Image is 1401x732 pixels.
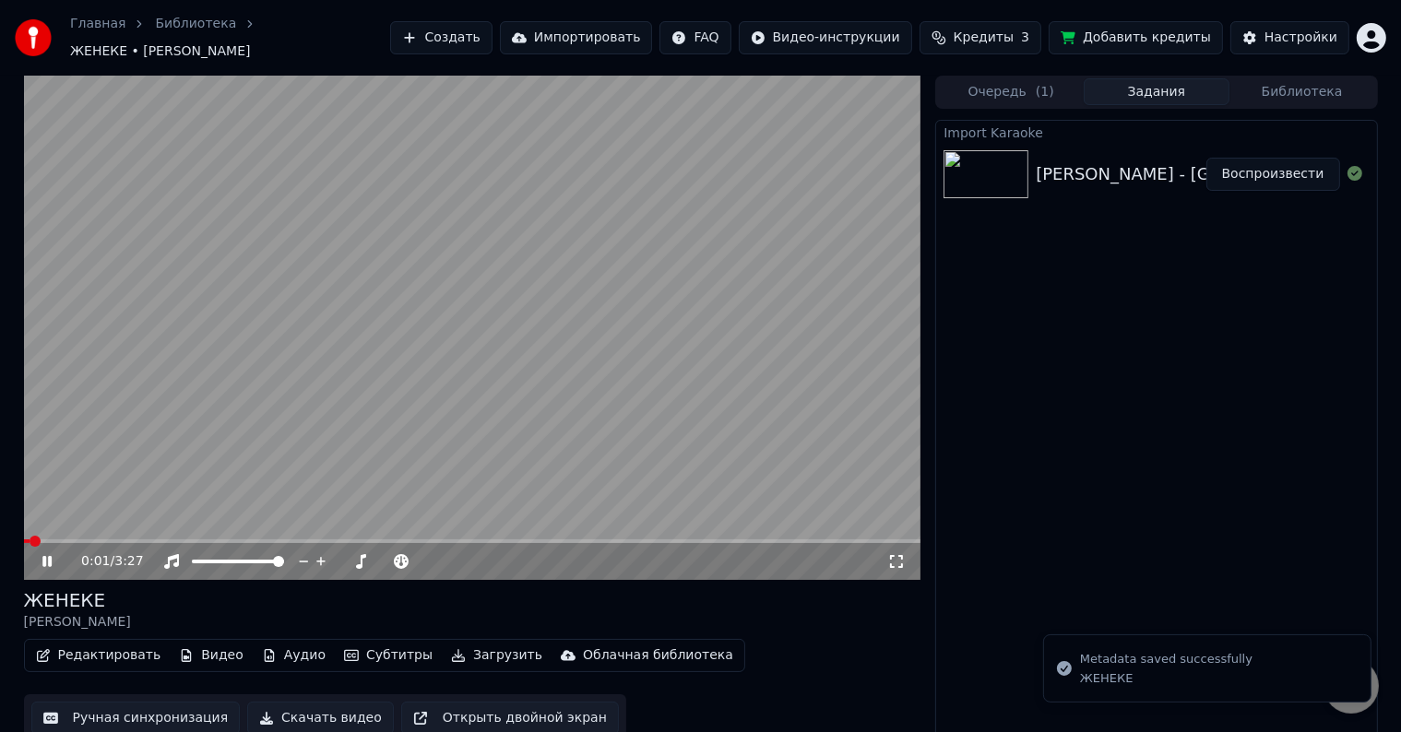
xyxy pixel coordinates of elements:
[954,29,1014,47] span: Кредиты
[1229,78,1375,105] button: Библиотека
[24,613,131,632] div: [PERSON_NAME]
[1230,21,1349,54] button: Настройки
[936,121,1376,143] div: Import Karaoke
[1080,650,1253,668] div: Metadata saved successfully
[1080,670,1253,687] div: ЖЕНЕКЕ
[938,78,1084,105] button: Очередь
[1264,29,1337,47] div: Настройки
[114,552,143,571] span: 3:27
[70,42,251,61] span: ЖЕНЕКЕ • [PERSON_NAME]
[1036,83,1054,101] span: ( 1 )
[1084,78,1229,105] button: Задания
[1206,158,1340,191] button: Воспроизвести
[81,552,110,571] span: 0:01
[920,21,1041,54] button: Кредиты3
[583,646,733,665] div: Облачная библиотека
[70,15,125,33] a: Главная
[15,19,52,56] img: youka
[444,643,550,668] button: Загрузить
[1036,161,1365,187] div: [PERSON_NAME] - [GEOGRAPHIC_DATA]
[500,21,653,54] button: Импортировать
[1049,21,1223,54] button: Добавить кредиты
[739,21,912,54] button: Видео-инструкции
[24,587,131,613] div: ЖЕНЕКЕ
[390,21,492,54] button: Создать
[659,21,730,54] button: FAQ
[1021,29,1029,47] span: 3
[81,552,125,571] div: /
[155,15,236,33] a: Библиотека
[29,643,169,668] button: Редактировать
[255,643,333,668] button: Аудио
[337,643,440,668] button: Субтитры
[172,643,251,668] button: Видео
[70,15,390,61] nav: breadcrumb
